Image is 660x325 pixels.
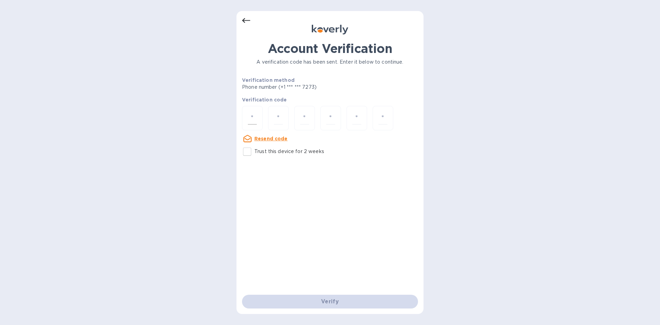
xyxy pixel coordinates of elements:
b: Verification method [242,77,295,83]
p: Phone number (+1 *** *** 7273) [242,84,369,91]
p: A verification code has been sent. Enter it below to continue. [242,58,418,66]
p: Trust this device for 2 weeks [254,148,324,155]
p: Verification code [242,96,418,103]
u: Resend code [254,136,288,141]
h1: Account Verification [242,41,418,56]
